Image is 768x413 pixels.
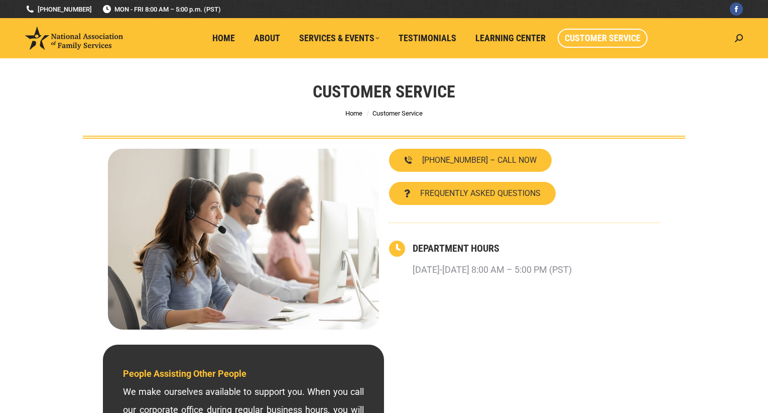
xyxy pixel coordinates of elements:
a: About [247,29,287,48]
span: Learning Center [475,33,546,44]
a: Customer Service [558,29,648,48]
a: Testimonials [392,29,463,48]
span: MON - FRI 8:00 AM – 5:00 p.m. (PST) [102,5,221,14]
span: Testimonials [399,33,456,44]
a: Learning Center [468,29,553,48]
span: [PHONE_NUMBER] – CALL NOW [422,156,537,164]
span: About [254,33,280,44]
a: DEPARTMENT HOURS [413,242,499,254]
span: Home [212,33,235,44]
h1: Customer Service [313,80,455,102]
a: Facebook page opens in new window [730,3,743,16]
img: Contact National Association of Family Services [108,149,379,330]
img: National Association of Family Services [25,27,123,50]
span: People Assisting Other People [123,368,246,379]
a: Home [345,110,362,117]
a: [PHONE_NUMBER] – CALL NOW [389,149,552,172]
span: Customer Service [372,110,423,117]
span: Customer Service [565,33,641,44]
span: FREQUENTLY ASKED QUESTIONS [420,189,541,197]
a: FREQUENTLY ASKED QUESTIONS [389,182,556,205]
p: [DATE]-[DATE] 8:00 AM – 5:00 PM (PST) [413,261,572,279]
span: Services & Events [299,33,379,44]
a: [PHONE_NUMBER] [25,5,92,14]
a: Home [205,29,242,48]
